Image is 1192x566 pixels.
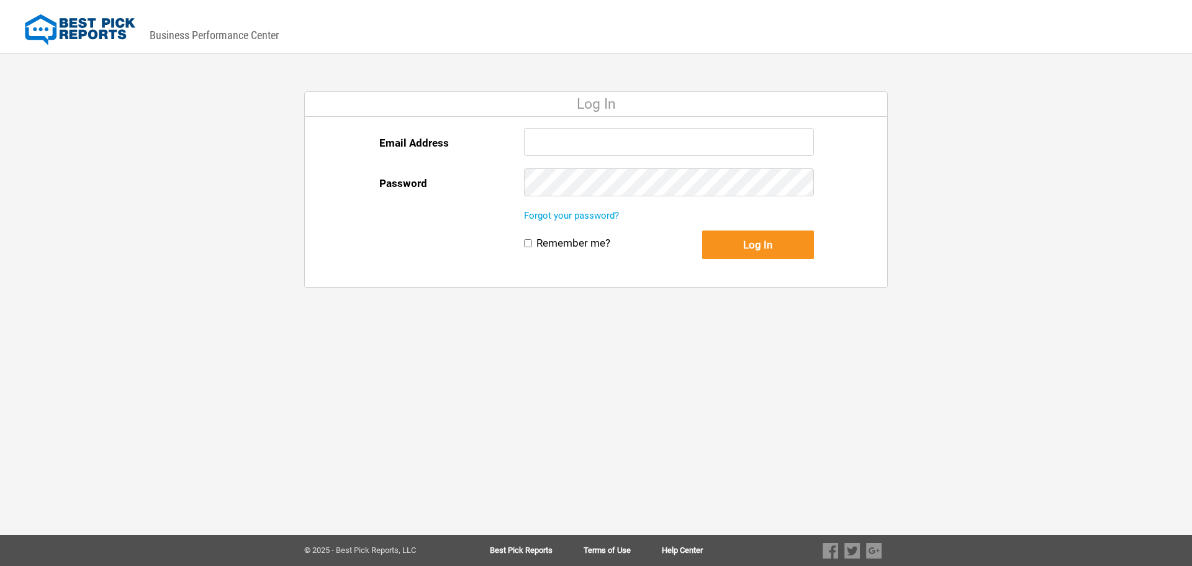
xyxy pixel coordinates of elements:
label: Remember me? [536,237,610,250]
a: Forgot your password? [524,210,619,221]
a: Best Pick Reports [490,546,584,555]
div: Log In [305,92,887,117]
div: © 2025 - Best Pick Reports, LLC [304,546,450,555]
label: Email Address [379,128,449,158]
img: Best Pick Reports Logo [25,14,135,45]
button: Log In [702,231,814,259]
a: Help Center [662,546,703,555]
label: Password [379,168,427,198]
a: Terms of Use [584,546,662,555]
